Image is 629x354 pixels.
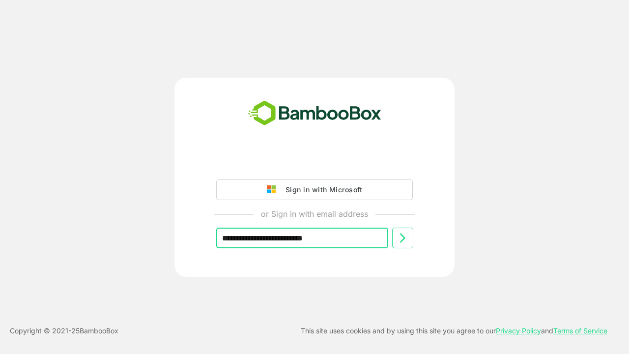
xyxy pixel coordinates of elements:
[261,208,368,220] p: or Sign in with email address
[281,183,362,196] div: Sign in with Microsoft
[496,326,541,335] a: Privacy Policy
[10,325,118,337] p: Copyright © 2021- 25 BambooBox
[267,185,281,194] img: google
[553,326,607,335] a: Terms of Service
[211,152,418,174] iframe: Sign in with Google Button
[301,325,607,337] p: This site uses cookies and by using this site you agree to our and
[243,97,387,130] img: bamboobox
[216,179,413,200] button: Sign in with Microsoft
